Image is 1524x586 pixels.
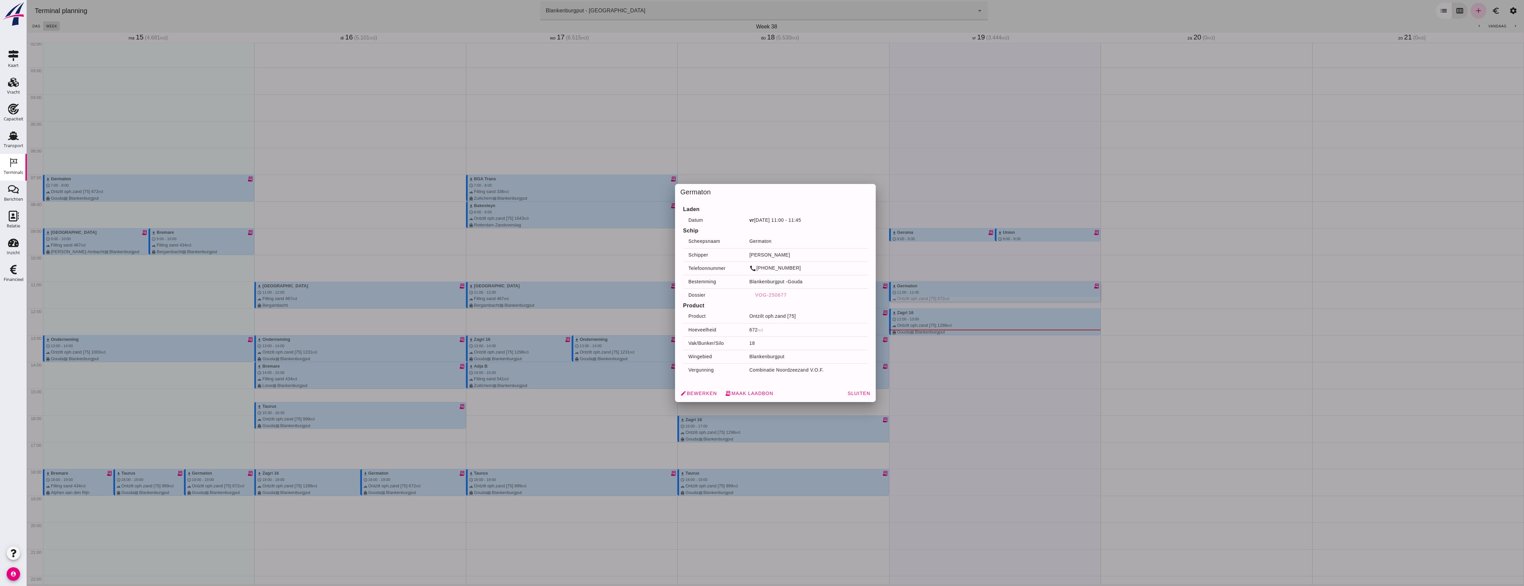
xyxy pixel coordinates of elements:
img: logo-small.a267ee39.svg [1,2,25,26]
i: account_circle [7,567,20,581]
div: Relatie [7,224,20,228]
div: Berichten [4,197,23,201]
div: Kaart [8,63,19,68]
div: Inzicht [7,251,20,255]
div: Terminals [4,170,23,175]
div: Transport [4,143,23,148]
div: Vracht [7,90,20,94]
div: Financieel [4,277,23,282]
div: Capaciteit [4,117,23,121]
